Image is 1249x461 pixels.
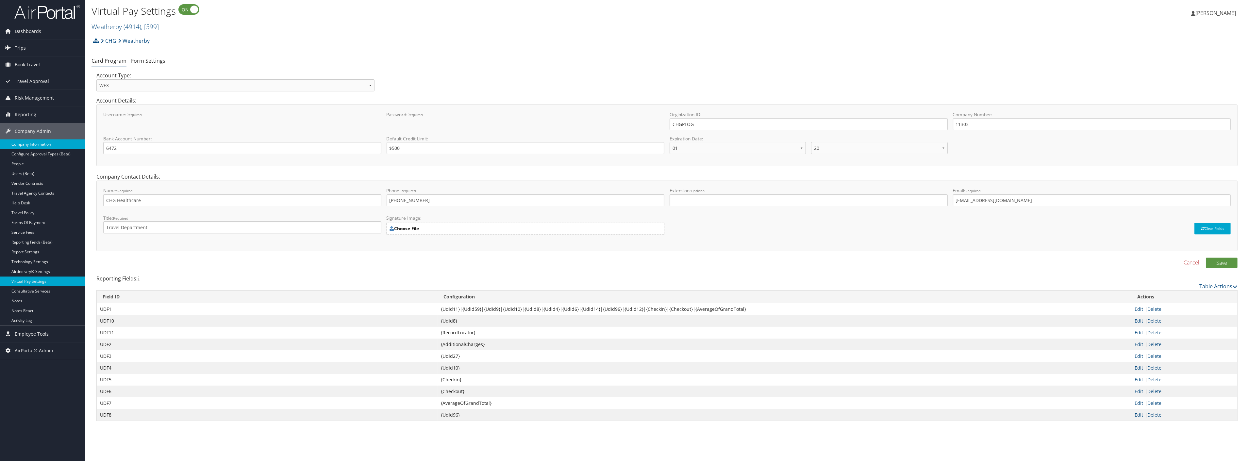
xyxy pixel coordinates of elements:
[15,23,41,40] span: Dashboards
[401,188,416,193] small: Required
[92,97,1242,173] div: Account Details:
[92,22,159,31] a: Weatherby
[438,386,1131,397] td: {Checkout}
[15,73,49,89] span: Travel Approval
[117,188,133,193] small: Required
[387,223,665,234] label: Choose File
[1199,283,1238,290] a: Table Actions
[1131,315,1237,327] td: |
[1191,3,1242,23] a: [PERSON_NAME]
[1131,374,1237,386] td: |
[1131,327,1237,339] td: |
[1131,291,1237,303] th: Actions
[1147,341,1161,347] a: Delete
[387,215,665,223] label: Signature Image:
[101,34,116,47] a: CHG
[92,57,126,64] a: Card Program
[966,188,981,193] small: Required
[691,188,706,193] small: Optional
[1135,341,1143,347] a: Edit
[1147,318,1161,324] a: Delete
[670,135,948,159] label: Expiration Date:
[1131,386,1237,397] td: |
[97,339,438,350] td: UDF2
[1147,388,1161,394] a: Delete
[131,57,165,64] a: Form Settings
[15,40,26,56] span: Trips
[438,339,1131,350] td: {AdditionalCharges}
[1206,258,1238,268] button: Save
[92,72,379,97] div: Account Type:
[387,111,665,130] label: Password:
[1147,400,1161,406] a: Delete
[1131,409,1237,421] td: |
[670,118,948,130] input: Orginization ID:
[1135,365,1143,371] a: Edit
[1135,376,1143,383] a: Edit
[1147,353,1161,359] a: Delete
[15,123,51,139] span: Company Admin
[97,362,438,374] td: UDF4
[438,362,1131,374] td: {Udid10}
[670,187,948,206] label: Extension:
[15,342,53,359] span: AirPortal® Admin
[438,315,1131,327] td: {Udid8}
[103,194,381,206] input: Name:Required
[1147,376,1161,383] a: Delete
[15,56,40,73] span: Book Travel
[92,173,1242,257] div: Company Contact Details:
[1135,318,1143,324] a: Edit
[1131,362,1237,374] td: |
[1135,353,1143,359] a: Edit
[97,350,438,362] td: UDF3
[438,397,1131,409] td: {AverageOfGrandTotal}
[670,194,948,206] input: Extension:Optional
[670,142,806,154] select: Expiration Date:
[113,216,128,221] small: Required
[126,112,142,117] small: required
[103,135,381,154] label: Bank Account Number:
[92,275,1242,421] div: Reporting Fields:
[953,194,1231,206] input: Email:Required
[438,350,1131,362] td: {Udid27}
[1131,350,1237,362] td: |
[97,397,438,409] td: UDF7
[15,326,49,342] span: Employee Tools
[438,327,1131,339] td: {RecordLocator}
[1135,306,1143,312] a: Edit
[97,315,438,327] td: UDF10
[103,111,381,130] label: Username:
[1135,329,1143,336] a: Edit
[1194,223,1231,234] button: Clear Fields
[118,34,150,47] a: Weatherby
[811,142,947,154] select: Expiration Date:
[103,221,381,233] input: Title:Required
[92,4,859,18] h1: Virtual Pay Settings
[953,111,1231,130] label: Company Number:
[670,111,948,130] label: Orginization ID:
[124,22,141,31] span: ( 4914 )
[387,187,665,206] label: Phone:
[15,106,36,123] span: Reporting
[97,409,438,421] td: UDF8
[15,90,54,106] span: Risk Management
[1131,397,1237,409] td: |
[1135,412,1143,418] a: Edit
[97,291,438,303] th: Field ID: activate to sort column descending
[103,187,381,206] label: Name:
[14,4,80,20] img: airportal-logo.png
[141,22,159,31] span: , [ 599 ]
[387,194,665,206] input: Phone:Required
[1147,365,1161,371] a: Delete
[1184,259,1199,266] a: Cancel
[97,327,438,339] td: UDF11
[97,374,438,386] td: UDF5
[1195,9,1236,17] span: [PERSON_NAME]
[953,118,1231,130] input: Company Number:
[97,303,438,315] td: UDF1
[387,142,665,154] input: Default Credit Limit:
[103,142,381,154] input: Bank Account Number:
[1131,303,1237,315] td: |
[438,303,1131,315] td: {Udid11}|{Udid59}|{Udid9}|{Udid10}|{Udid8}|{Udid4}|{Udid6}|{Udid14}|{Udid96}|{Udid12}|{Checkin}|{...
[438,374,1131,386] td: {Checkin}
